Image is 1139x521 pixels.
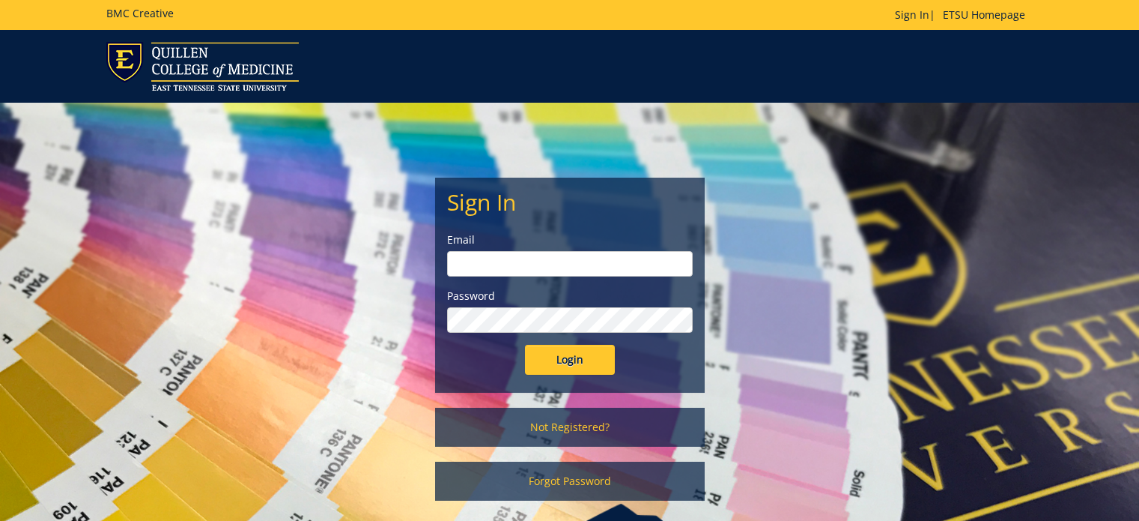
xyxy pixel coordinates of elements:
h5: BMC Creative [106,7,174,19]
img: ETSU logo [106,42,299,91]
a: Not Registered? [435,408,705,447]
label: Password [447,289,693,304]
a: Sign In [895,7,929,22]
label: Email [447,232,693,247]
input: Login [525,345,615,375]
a: Forgot Password [435,462,705,501]
p: | [895,7,1033,22]
h2: Sign In [447,190,693,214]
a: ETSU Homepage [935,7,1033,22]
